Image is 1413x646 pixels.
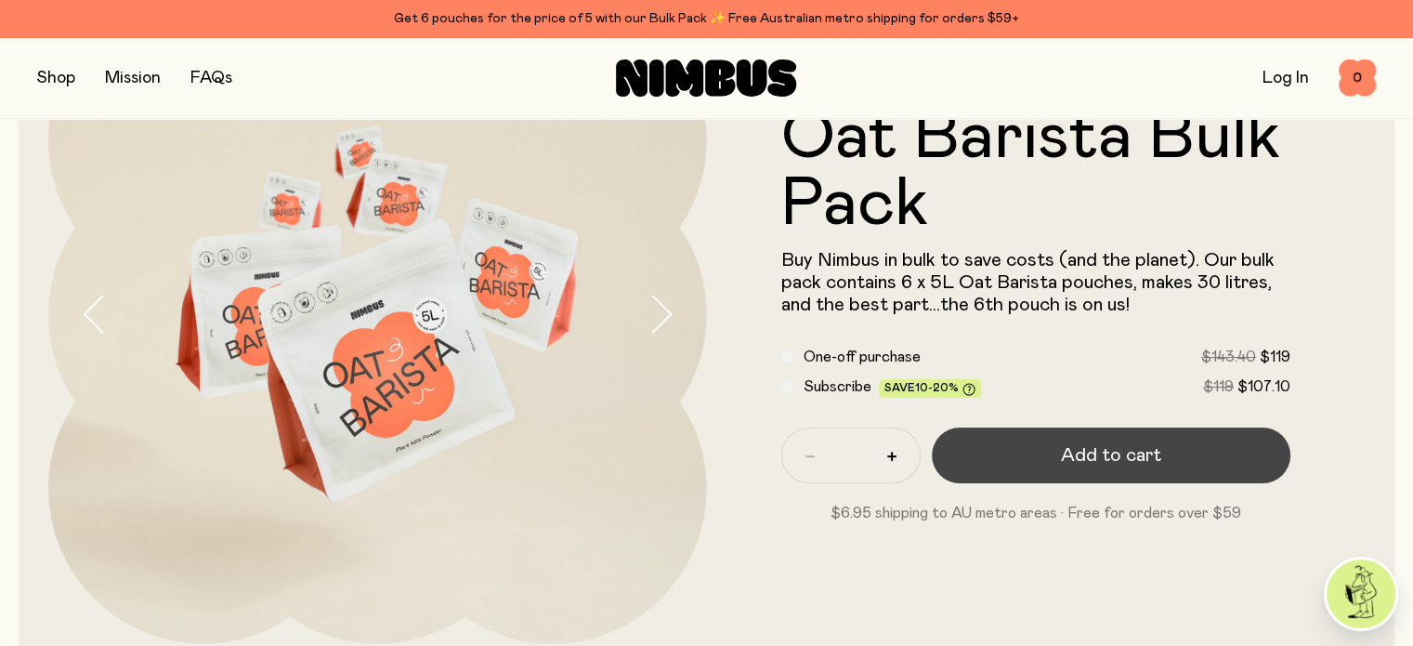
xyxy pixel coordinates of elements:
[1061,442,1161,468] span: Add to cart
[1339,59,1376,97] button: 0
[1260,349,1290,364] span: $119
[1263,70,1309,86] a: Log In
[804,349,921,364] span: One-off purchase
[105,70,161,86] a: Mission
[1203,379,1234,394] span: $119
[190,70,232,86] a: FAQs
[804,379,871,394] span: Subscribe
[1237,379,1290,394] span: $107.10
[781,104,1291,238] h1: Oat Barista Bulk Pack
[781,251,1275,314] span: Buy Nimbus in bulk to save costs (and the planet). Our bulk pack contains 6 x 5L Oat Barista pouc...
[932,428,1291,483] button: Add to cart
[884,382,975,396] span: Save
[1327,560,1395,628] img: agent
[781,502,1291,524] p: $6.95 shipping to AU metro areas · Free for orders over $59
[1201,349,1256,364] span: $143.40
[915,382,959,393] span: 10-20%
[37,7,1376,30] div: Get 6 pouches for the price of 5 with our Bulk Pack ✨ Free Australian metro shipping for orders $59+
